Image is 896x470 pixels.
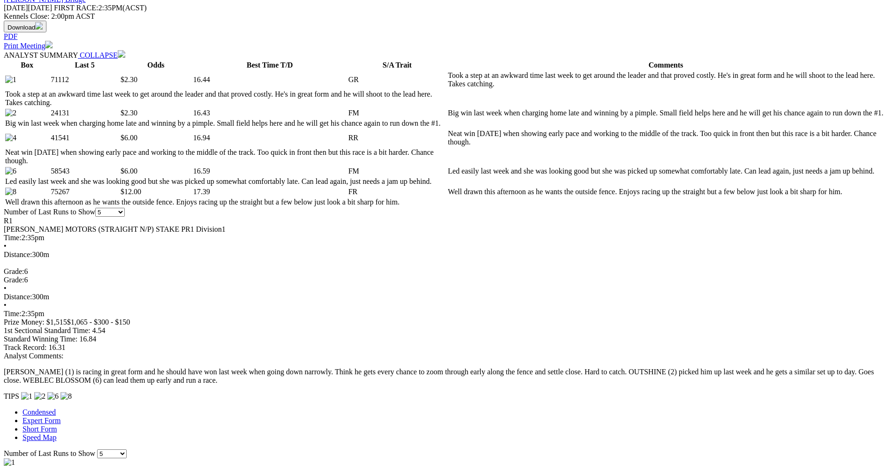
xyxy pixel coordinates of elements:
div: 6 [4,267,885,276]
td: Well drawn this afternoon as he wants the outside fence. Enjoys racing up the straight but a few ... [5,197,447,207]
th: Last 5 [50,61,119,70]
th: Box [5,61,49,70]
td: 24131 [50,108,119,118]
td: 16.44 [193,71,347,89]
td: GR [348,71,446,89]
td: Well drawn this afternoon as he wants the outside fence. Enjoys racing up the straight but a few ... [448,187,884,197]
img: 1 [21,392,32,401]
span: $1,065 - $300 - $150 [67,318,130,326]
td: Led easily last week and she was looking good but she was picked up somewhat comfortably late. Ca... [448,167,884,176]
span: R1 [4,217,13,225]
div: Number of Last Runs to Show [4,208,885,217]
div: 6 [4,276,885,284]
td: 41541 [50,129,119,147]
td: Big win last week when charging home late and winning by a pimple. Small field helps here and he ... [5,119,447,128]
span: 1st Sectional Standard Time: [4,326,90,334]
span: $2.30 [121,76,137,83]
img: 8 [61,392,72,401]
span: • [4,301,7,309]
span: Track Record: [4,343,46,351]
div: 300m [4,293,885,301]
a: Condensed [23,408,56,416]
span: COLLAPSE [80,51,118,59]
a: Speed Map [23,433,56,441]
a: COLLAPSE [78,51,125,59]
img: 2 [5,109,16,117]
div: [PERSON_NAME] MOTORS (STRAIGHT N/P) STAKE PR1 Division1 [4,225,885,234]
th: Best Time T/D [193,61,347,70]
div: Kennels Close: 2:00pm ACST [4,12,885,21]
span: Grade: [4,276,24,284]
td: FM [348,167,446,176]
span: 16.31 [48,343,65,351]
div: 300m [4,250,885,259]
span: Time: [4,310,22,318]
span: $2.30 [121,109,137,117]
span: Standard Winning Time: [4,335,77,343]
td: Took a step at an awkward time last week to get around the leader and that proved costly. He's in... [448,71,884,89]
img: 6 [47,392,59,401]
th: Odds [120,61,192,70]
span: Grade: [4,267,24,275]
td: 71112 [50,71,119,89]
img: 8 [5,188,16,196]
img: download.svg [35,22,43,30]
button: Download [4,21,46,32]
td: FR [348,187,446,197]
th: Comments [448,61,884,70]
div: Download [4,32,885,41]
td: Big win last week when charging home late and winning by a pimple. Small field helps here and he ... [448,108,884,118]
p: [PERSON_NAME] (1) is racing in great form and he should have won last week when going down narrow... [4,368,885,385]
img: chevron-down-white.svg [118,50,125,58]
td: 16.59 [193,167,347,176]
td: FM [348,108,446,118]
span: [DATE] [4,4,52,12]
span: Analyst Comments: [4,352,64,360]
div: 2:35pm [4,234,885,242]
span: $6.00 [121,134,137,142]
a: PDF [4,32,17,40]
td: Neat win [DATE] when showing early pace and working to the middle of the track. Too quick in fron... [5,148,447,166]
span: 2:35PM(ACST) [54,4,147,12]
span: Distance: [4,250,32,258]
a: Short Form [23,425,57,433]
div: 2:35pm [4,310,885,318]
div: Prize Money: $1,515 [4,318,885,326]
span: 4.54 [92,326,105,334]
span: [DATE] [4,4,28,12]
span: 16.84 [79,335,96,343]
span: • [4,242,7,250]
img: 4 [5,134,16,142]
td: 16.94 [193,129,347,147]
img: 2 [34,392,46,401]
td: 75267 [50,187,119,197]
td: Led easily last week and she was looking good but she was picked up somewhat comfortably late. Ca... [5,177,447,186]
td: 17.39 [193,187,347,197]
td: Took a step at an awkward time last week to get around the leader and that proved costly. He's in... [5,90,447,107]
span: TIPS [4,392,19,400]
img: 6 [5,167,16,175]
img: printer.svg [45,41,53,48]
a: Expert Form [23,417,61,425]
td: 58543 [50,167,119,176]
th: S/A Trait [348,61,446,70]
span: • [4,284,7,292]
img: 1 [5,76,16,84]
td: RR [348,129,446,147]
td: Neat win [DATE] when showing early pace and working to the middle of the track. Too quick in fron... [448,129,884,147]
div: ANALYST SUMMARY [4,50,885,60]
span: FIRST RACE: [54,4,98,12]
img: 1 [4,458,15,467]
td: 16.43 [193,108,347,118]
span: Number of Last Runs to Show [4,449,95,457]
span: Distance: [4,293,32,301]
a: Print Meeting [4,42,53,50]
span: Time: [4,234,22,242]
span: $6.00 [121,167,137,175]
span: $12.00 [121,188,141,196]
